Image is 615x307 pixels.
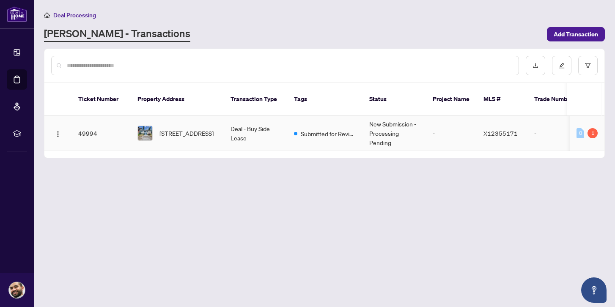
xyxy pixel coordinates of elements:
[362,83,426,116] th: Status
[547,27,605,41] button: Add Transaction
[526,56,545,75] button: download
[581,277,607,303] button: Open asap
[224,83,287,116] th: Transaction Type
[287,83,362,116] th: Tags
[224,116,287,151] td: Deal - Buy Side Lease
[138,126,152,140] img: thumbnail-img
[71,116,131,151] td: 49994
[554,27,598,41] span: Add Transaction
[588,128,598,138] div: 1
[55,131,61,137] img: Logo
[527,83,587,116] th: Trade Number
[44,12,50,18] span: home
[426,83,477,116] th: Project Name
[477,83,527,116] th: MLS #
[71,83,131,116] th: Ticket Number
[577,128,584,138] div: 0
[426,116,477,151] td: -
[362,116,426,151] td: New Submission - Processing Pending
[483,129,518,137] span: X12355171
[527,116,587,151] td: -
[9,282,25,298] img: Profile Icon
[559,63,565,69] span: edit
[7,6,27,22] img: logo
[159,129,214,138] span: [STREET_ADDRESS]
[533,63,538,69] span: download
[131,83,224,116] th: Property Address
[585,63,591,69] span: filter
[53,11,96,19] span: Deal Processing
[552,56,571,75] button: edit
[44,27,190,42] a: [PERSON_NAME] - Transactions
[51,126,65,140] button: Logo
[578,56,598,75] button: filter
[301,129,356,138] span: Submitted for Review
